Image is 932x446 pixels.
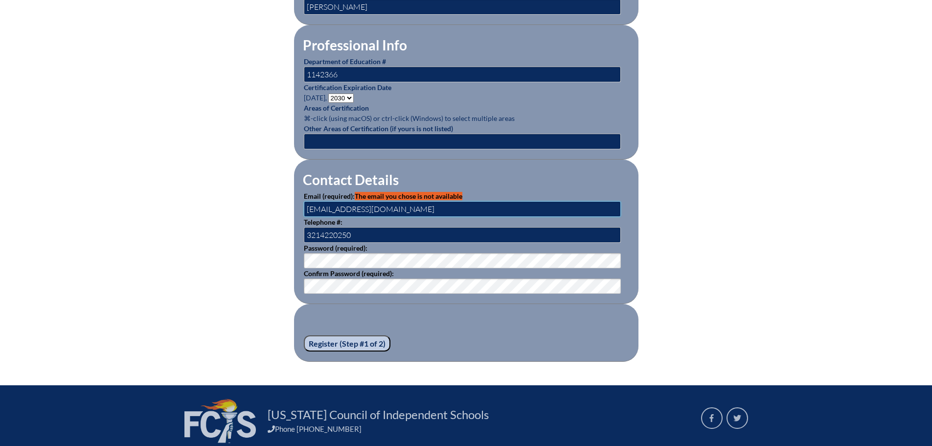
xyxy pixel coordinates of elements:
label: Areas of Certification [304,104,369,112]
input: Register (Step #1 of 2) [304,335,390,352]
label: Telephone #: [304,218,342,226]
label: Password (required): [304,244,367,252]
div: Phone [PHONE_NUMBER] [268,424,689,433]
span: [DATE], [304,94,327,102]
a: [US_STATE] Council of Independent Schools [264,407,493,423]
p: ⌘-click (using macOS) or ctrl-click (Windows) to select multiple areas [304,103,629,123]
label: Other Areas of Certification (if yours is not listed) [304,124,453,133]
label: Department of Education # [304,57,386,66]
legend: Professional Info [302,37,408,53]
label: Email (required): [304,192,462,200]
label: Certification Expiration Date [304,83,391,92]
img: FCIS_logo_white [184,399,256,443]
span: The email you chose is not available [355,192,462,200]
legend: Contact Details [302,171,400,188]
label: Confirm Password (required): [304,269,394,278]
